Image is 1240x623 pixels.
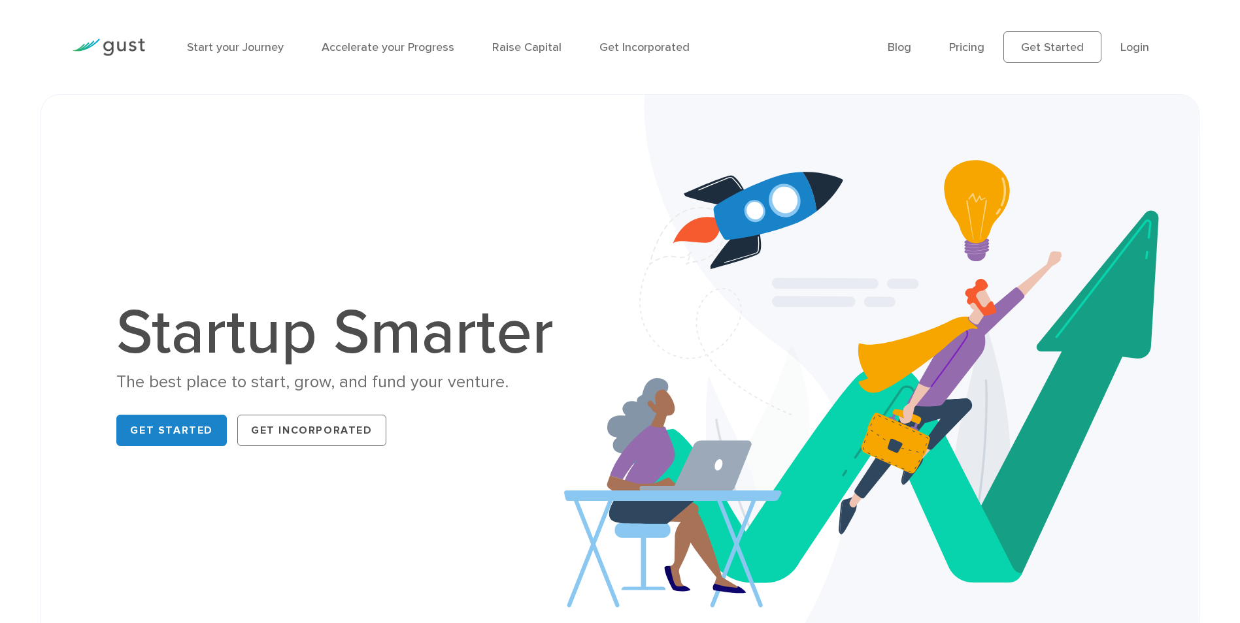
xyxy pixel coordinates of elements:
a: Start your Journey [187,40,284,54]
img: Gust Logo [72,39,145,56]
a: Login [1120,40,1149,54]
div: The best place to start, grow, and fund your venture. [116,371,567,394]
a: Get Incorporated [237,415,386,446]
a: Get Incorporated [599,40,690,54]
h1: Startup Smarter [116,302,567,364]
a: Get Started [116,415,227,446]
a: Blog [888,40,911,54]
a: Pricing [949,40,984,54]
a: Get Started [1003,31,1101,63]
a: Accelerate your Progress [322,40,454,54]
a: Raise Capital [492,40,561,54]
